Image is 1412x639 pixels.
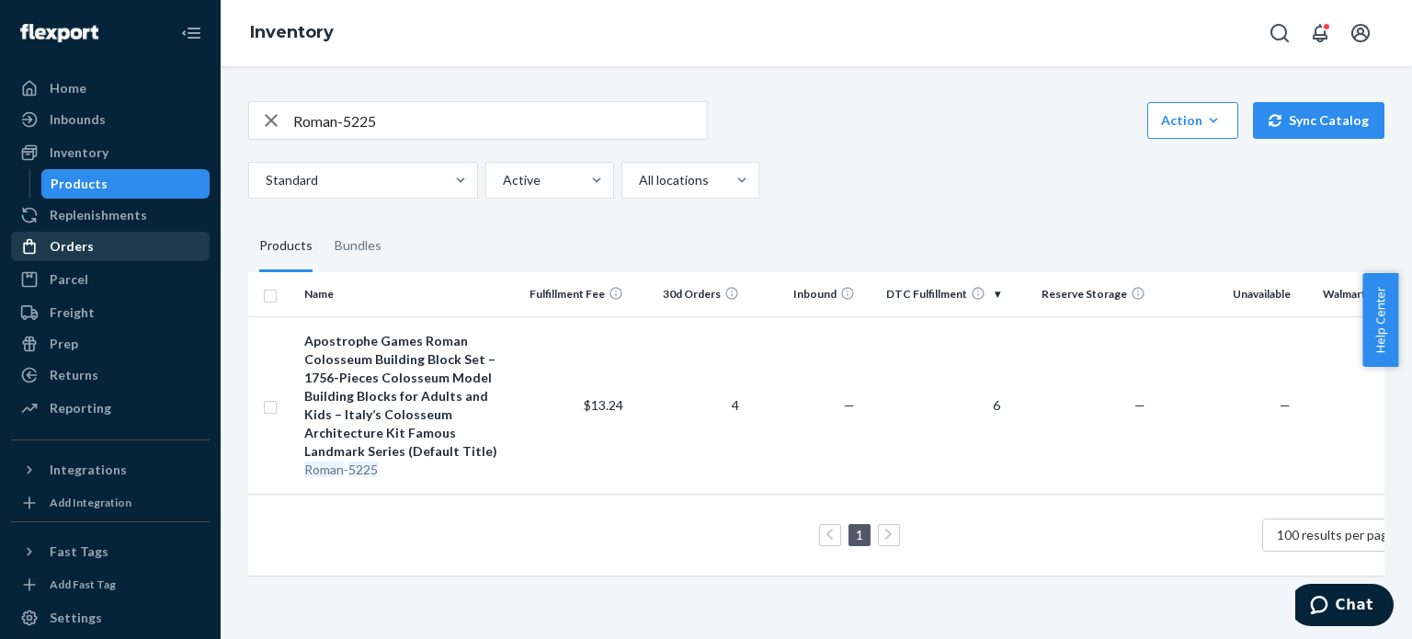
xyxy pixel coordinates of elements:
a: Settings [11,603,210,633]
a: Add Fast Tag [11,574,210,596]
button: Close Navigation [173,15,210,51]
div: Integrations [50,461,127,479]
div: Replenishments [50,206,147,224]
div: Parcel [50,270,88,289]
div: Prep [50,335,78,353]
button: Sync Catalog [1253,102,1384,139]
div: Returns [50,366,98,384]
button: Action [1147,102,1238,139]
div: Apostrophe Games Roman Colosseum Building Block Set – 1756-Pieces Colosseum Model Building Blocks... [304,332,507,461]
span: $13.24 [584,397,623,413]
a: Orders [11,232,210,261]
input: Search inventory by name or sku [293,102,707,139]
a: Freight [11,298,210,327]
th: Unavailable [1153,272,1298,316]
div: Add Fast Tag [50,576,116,592]
td: 4 [631,316,746,494]
a: Add Integration [11,492,210,514]
button: Integrations [11,455,210,485]
div: Products [259,221,313,272]
button: Open Search Box [1261,15,1298,51]
input: Active [501,171,503,189]
a: Inbounds [11,105,210,134]
a: Page 1 is your current page [852,527,867,542]
input: Standard [264,171,266,189]
span: — [1280,397,1291,413]
a: Home [11,74,210,103]
div: Add Integration [50,495,131,510]
a: Reporting [11,394,210,423]
th: Inbound [746,272,862,316]
span: — [1134,397,1145,413]
a: Replenishments [11,200,210,230]
button: Open account menu [1342,15,1379,51]
span: 100 results per page [1277,527,1395,542]
div: Freight [50,303,95,322]
div: Home [50,79,86,97]
button: Help Center [1362,273,1398,367]
div: Orders [50,237,94,256]
a: Products [41,169,211,199]
div: Inventory [50,143,108,162]
em: Roman [304,462,344,477]
th: Reserve Storage [1008,272,1153,316]
div: Products [51,175,108,193]
div: Settings [50,609,102,627]
a: Inventory [11,138,210,167]
th: Name [297,272,515,316]
td: 6 [862,316,1008,494]
div: Bundles [335,221,381,272]
a: Returns [11,360,210,390]
a: Inventory [250,22,334,42]
span: — [844,397,855,413]
th: 30d Orders [631,272,746,316]
th: DTC Fulfillment [862,272,1008,316]
a: Prep [11,329,210,359]
th: Fulfillment Fee [514,272,630,316]
a: Parcel [11,265,210,294]
button: Fast Tags [11,537,210,566]
em: 5225 [348,462,378,477]
div: Inbounds [50,110,106,129]
input: All locations [637,171,639,189]
iframe: Opens a widget where you can chat to one of our agents [1295,584,1394,630]
button: Open notifications [1302,15,1338,51]
div: Action [1161,111,1224,130]
div: Fast Tags [50,542,108,561]
div: Reporting [50,399,111,417]
div: - [304,461,507,479]
ol: breadcrumbs [235,6,348,60]
img: Flexport logo [20,24,98,42]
